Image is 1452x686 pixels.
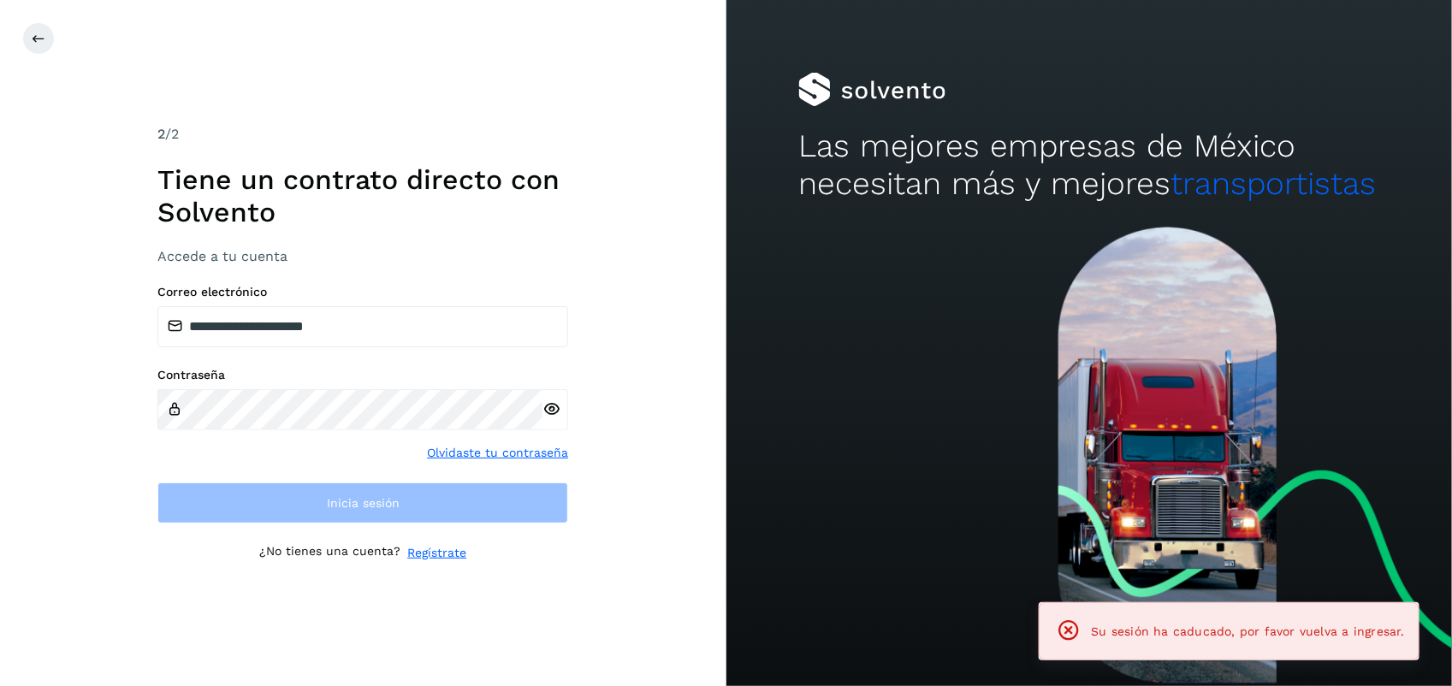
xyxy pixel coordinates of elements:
p: ¿No tienes una cuenta? [259,544,400,562]
h2: Las mejores empresas de México necesitan más y mejores [798,127,1379,204]
button: Inicia sesión [157,482,568,523]
a: Regístrate [407,544,466,562]
span: transportistas [1170,165,1376,202]
span: Inicia sesión [327,497,400,509]
a: Olvidaste tu contraseña [427,444,568,462]
span: Su sesión ha caducado, por favor vuelva a ingresar. [1092,624,1405,638]
h1: Tiene un contrato directo con Solvento [157,163,568,229]
h3: Accede a tu cuenta [157,248,568,264]
div: /2 [157,124,568,145]
label: Contraseña [157,368,568,382]
span: 2 [157,126,165,142]
label: Correo electrónico [157,285,568,299]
